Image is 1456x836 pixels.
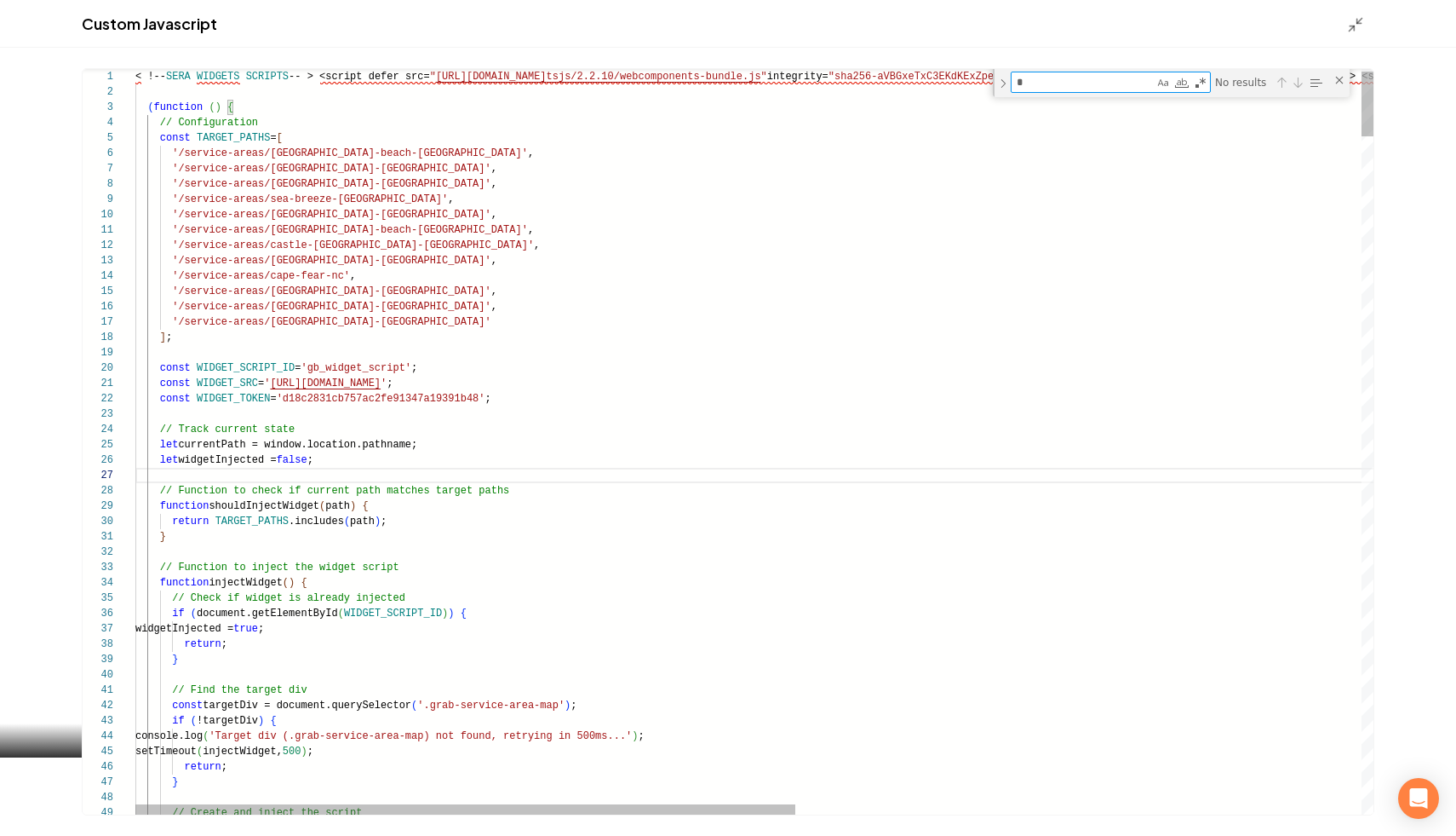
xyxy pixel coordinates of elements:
span: , [350,270,356,282]
span: '/service-areas/[GEOGRAPHIC_DATA]-[GEOGRAPHIC_DATA]' [172,163,490,175]
span: WIDGET_SCRIPT_ID [344,608,442,620]
span: { [362,500,368,512]
span: path [350,516,375,528]
span: // Function to check if current path matches targe [160,485,467,497]
span: t paths [467,485,509,497]
span: [URL][DOMAIN_NAME] [270,378,381,389]
span: , [491,163,497,175]
span: , [534,239,540,251]
span: ) [350,500,356,512]
span: , [491,178,497,190]
span: ) [632,730,638,742]
div: Match Whole Word (⌥⌘W) [1173,74,1190,91]
div: Next Match (Enter) [1291,76,1304,89]
span: ) [448,608,454,620]
div: Find / Replace [993,69,1350,97]
span: '/service-areas/castle-[GEOGRAPHIC_DATA]-[GEOGRAPHIC_DATA]' [172,239,534,251]
div: Use Regular Expression (⌥⌘R) [1192,74,1209,91]
span: 'gb_widget_script' [301,362,411,374]
span: , [491,301,497,313]
span: ) [565,700,570,712]
span: ; [485,393,491,405]
span: trying in 500ms...' [515,730,632,742]
span: -- > <script defer src= [289,71,430,83]
span: integrity= [767,71,828,83]
span: '/service-areas/[GEOGRAPHIC_DATA]-[GEOGRAPHIC_DATA]' [172,301,490,313]
span: // Function to inject the widget script [160,562,399,574]
span: '/service-areas/[GEOGRAPHIC_DATA]-[GEOGRAPHIC_DATA]' [172,255,490,267]
span: '/service-areas/[GEOGRAPHIC_DATA]-[GEOGRAPHIC_DATA]' [172,178,490,190]
span: ; [381,516,387,528]
span: '/service-areas/[GEOGRAPHIC_DATA]-[GEOGRAPHIC_DATA]' [172,285,490,297]
span: 'd18c2831cb757ac2fe91347a19391b48' [277,393,485,405]
span: ; [411,362,417,374]
span: ; [639,730,645,742]
span: '/service-areas/[GEOGRAPHIC_DATA]-[GEOGRAPHIC_DATA]' [172,316,490,328]
span: ) [375,516,381,528]
span: '/service-areas/[GEOGRAPHIC_DATA]-beach-[GEOGRAPHIC_DATA]' [172,224,528,236]
span: , [491,255,497,267]
span: ; [570,700,576,712]
span: // Check if widget is already injected [172,592,405,604]
div: Match Case (⌥⌘C) [1155,74,1172,91]
span: "sha256-aVBGxeTxC3EKdKExZpeda6waSlxIReqV4pi0nblYO7 [828,71,1135,83]
textarea: Find [1012,72,1154,92]
div: No results [1213,72,1272,93]
span: '/service-areas/[GEOGRAPHIC_DATA]-[GEOGRAPHIC_DATA]' [172,209,490,221]
span: , [491,285,497,297]
span: , [528,147,534,159]
span: ) [442,608,448,620]
span: { [461,608,467,620]
span: " [430,71,436,83]
span: '.grab-service-area-map' [417,700,565,712]
span: '/service-areas/[GEOGRAPHIC_DATA]-beach-[GEOGRAPHIC_DATA]' [172,147,528,159]
div: Previous Match (⇧Enter) [1275,76,1288,89]
div: Open Intercom Messenger [1398,778,1439,819]
div: Toggle Replace [995,69,1011,97]
span: currentPath = window.location.pathname; [178,439,417,451]
span: targetDiv = document.querySelector [203,700,411,712]
span: 'Target div (.grab-service-area-map) not found, re [209,730,515,742]
span: , [448,193,454,205]
span: tsjs/2.2.10/webcomponents-bundle.js [547,71,761,83]
span: ; [387,378,393,389]
span: ( [411,700,417,712]
span: , [528,224,534,236]
div: Close (Escape) [1333,73,1346,87]
span: [URL][DOMAIN_NAME] [436,71,547,83]
div: Find in Selection (⌥⌘L) [1306,73,1325,92]
span: " [761,71,767,83]
span: '/service-areas/sea-breeze-[GEOGRAPHIC_DATA]' [172,193,448,205]
span: ' [381,378,387,389]
span: , [491,209,497,221]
